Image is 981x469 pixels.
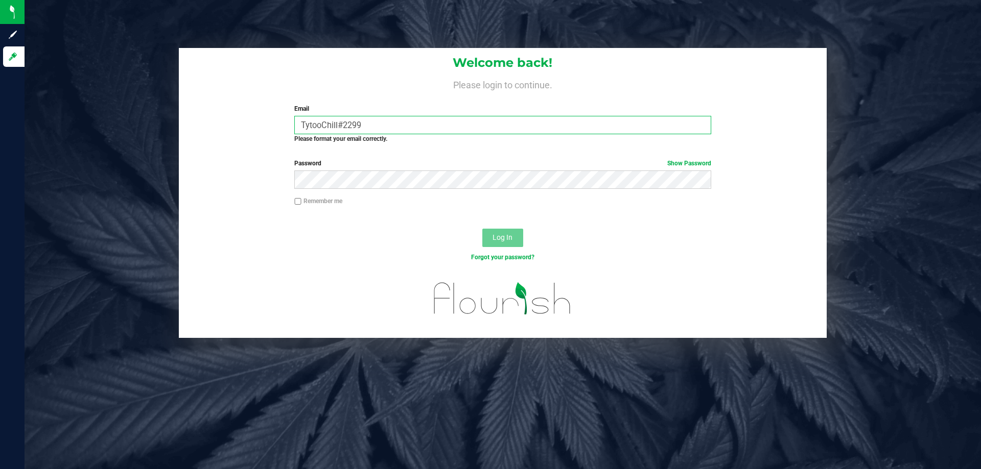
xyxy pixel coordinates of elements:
span: Log In [493,233,512,241]
strong: Please format your email correctly. [294,135,387,142]
h1: Welcome back! [179,56,827,69]
inline-svg: Log in [8,52,18,62]
a: Show Password [667,160,711,167]
label: Remember me [294,196,342,206]
img: flourish_logo.svg [422,273,583,325]
a: Forgot your password? [471,254,534,261]
span: Password [294,160,321,167]
inline-svg: Sign up [8,30,18,40]
input: Remember me [294,198,301,205]
label: Email [294,104,711,113]
button: Log In [482,229,523,247]
h4: Please login to continue. [179,78,827,90]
